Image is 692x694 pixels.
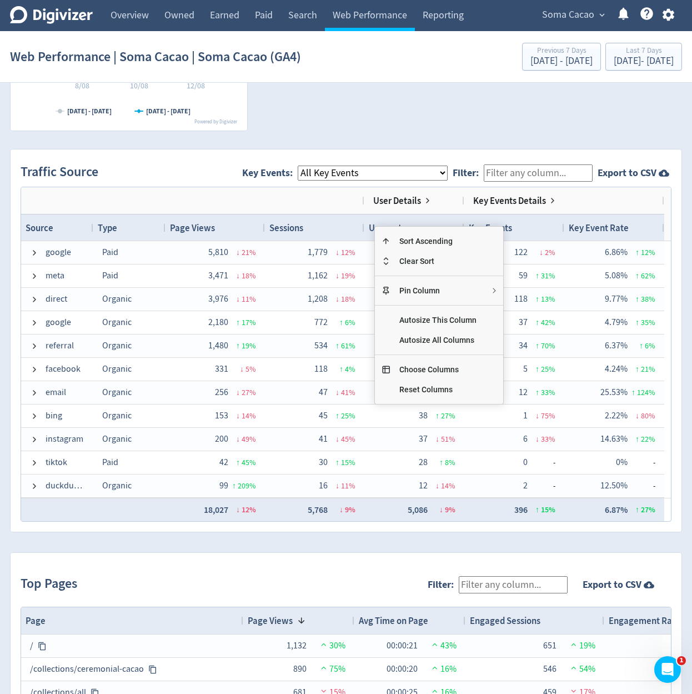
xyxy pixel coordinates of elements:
span: ↓ [535,411,539,421]
span: google [46,312,71,333]
span: 33 % [541,387,555,397]
span: 14.63% [600,433,628,445]
span: ↑ [635,505,639,515]
span: referral [46,335,74,357]
span: 2,180 [208,317,228,328]
span: expand_more [597,10,607,20]
div: [DATE] - [DATE] [614,56,674,66]
span: 42 % [541,317,555,327]
strong: Export to CSV [583,578,641,592]
span: 25 % [541,364,555,374]
span: 12 % [242,505,256,515]
div: 00:00:20 [387,658,418,680]
span: User Details [373,194,421,207]
span: Paid [102,270,118,281]
span: ↑ [435,411,439,421]
span: Users [369,222,391,234]
span: Organic [102,480,132,491]
span: Reset Columns [390,380,485,400]
span: 28 [419,457,428,468]
input: Filter any column... [484,164,593,182]
span: 5.08% [605,270,628,281]
span: 99 [219,480,228,491]
span: 16% [429,663,457,675]
span: - [628,475,655,497]
span: Organic [102,293,132,304]
span: Paid [102,247,118,258]
span: ↑ [631,387,635,397]
span: ↑ [635,317,639,327]
span: 2.22% [605,410,628,421]
span: 12 [419,480,428,491]
div: / [30,635,234,657]
span: Sort Ascending [390,231,485,251]
span: 59 [519,270,528,281]
span: Type [98,222,117,234]
span: 21 % [242,247,256,257]
span: ↑ [232,481,236,491]
span: duckduckgo [46,475,83,497]
span: 6.86% [605,247,628,258]
div: 890 [279,658,307,680]
text: [DATE] - [DATE] [67,107,112,116]
span: 80 % [641,411,655,421]
span: tiktok [46,452,67,473]
span: ↓ [335,294,339,304]
span: 75 % [541,411,555,421]
span: Organic [102,317,132,328]
span: Avg Time on Page [359,615,428,627]
span: 4.79% [605,317,628,328]
span: bing [46,405,62,427]
span: ↓ [335,271,339,281]
span: ↑ [535,505,539,515]
span: 1,162 [308,270,328,281]
span: 9.77% [605,293,628,304]
span: 11 % [341,481,355,491]
span: 15 % [341,457,355,467]
span: 30% [318,640,345,651]
span: ↓ [535,434,539,444]
span: Soma Cacao [542,6,594,24]
span: - [528,475,555,497]
span: ↓ [236,505,240,515]
span: ↓ [236,411,240,421]
img: positive-performance.svg [568,663,579,672]
span: 51 % [441,434,455,444]
span: 3,976 [208,293,228,304]
span: 5 [523,363,528,375]
span: 17 % [242,317,256,327]
button: Last 7 Days[DATE]- [DATE] [605,43,682,71]
div: 00:00:21 [387,635,418,657]
span: Autosize All Columns [390,330,485,350]
span: 2 [523,480,528,491]
span: ↓ [539,247,543,257]
div: Previous 7 Days [530,47,593,56]
span: ↑ [339,364,343,374]
span: ↓ [236,434,240,444]
span: 25 % [341,411,355,421]
span: 21 % [641,364,655,374]
span: 33 % [541,434,555,444]
span: ↑ [339,317,343,327]
div: Last 7 Days [614,47,674,56]
text: 8/08 [75,81,89,91]
span: ↓ [236,271,240,281]
span: Autosize This Column [390,310,485,330]
span: Sessions [269,222,303,234]
span: 4 % [345,364,355,374]
span: ↑ [535,317,539,327]
span: 153 [215,410,228,421]
strong: Export to CSV [598,166,656,180]
span: 18 % [341,294,355,304]
span: 5,768 [308,504,328,516]
span: 256 [215,387,228,398]
span: 5,810 [208,247,228,258]
text: Powered by Digivizer [194,118,238,125]
div: 546 [529,658,556,680]
span: 6 [523,433,528,445]
span: 5,086 [408,504,428,516]
span: 118 [314,363,328,375]
span: ↑ [236,457,240,467]
span: 6.87% [605,504,628,516]
span: ↓ [335,247,339,257]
